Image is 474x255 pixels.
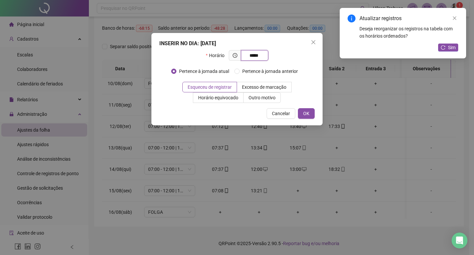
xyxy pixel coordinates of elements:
[298,108,315,119] button: OK
[451,15,458,22] a: Close
[267,108,295,119] button: Cancelar
[452,16,457,20] span: close
[233,53,237,58] span: clock-circle
[348,15,355,22] span: info-circle
[188,84,232,90] span: Esqueceu de registrar
[448,44,456,51] span: Sim
[249,95,276,100] span: Outro motivo
[240,68,301,75] span: Pertence à jornada anterior
[176,68,232,75] span: Pertence à jornada atual
[198,95,238,100] span: Horário equivocado
[441,45,445,50] span: reload
[438,44,458,51] button: Sim
[308,37,319,48] button: Close
[452,233,467,248] div: Open Intercom Messenger
[359,25,458,40] div: Deseja reorganizar os registros na tabela com os horários ordenados?
[242,84,286,90] span: Excesso de marcação
[303,110,309,117] span: OK
[206,50,228,61] label: Horário
[159,40,315,48] div: INSERIR NO DIA : [DATE]
[311,40,316,45] span: close
[272,110,290,117] span: Cancelar
[359,15,458,22] div: Atualizar registros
